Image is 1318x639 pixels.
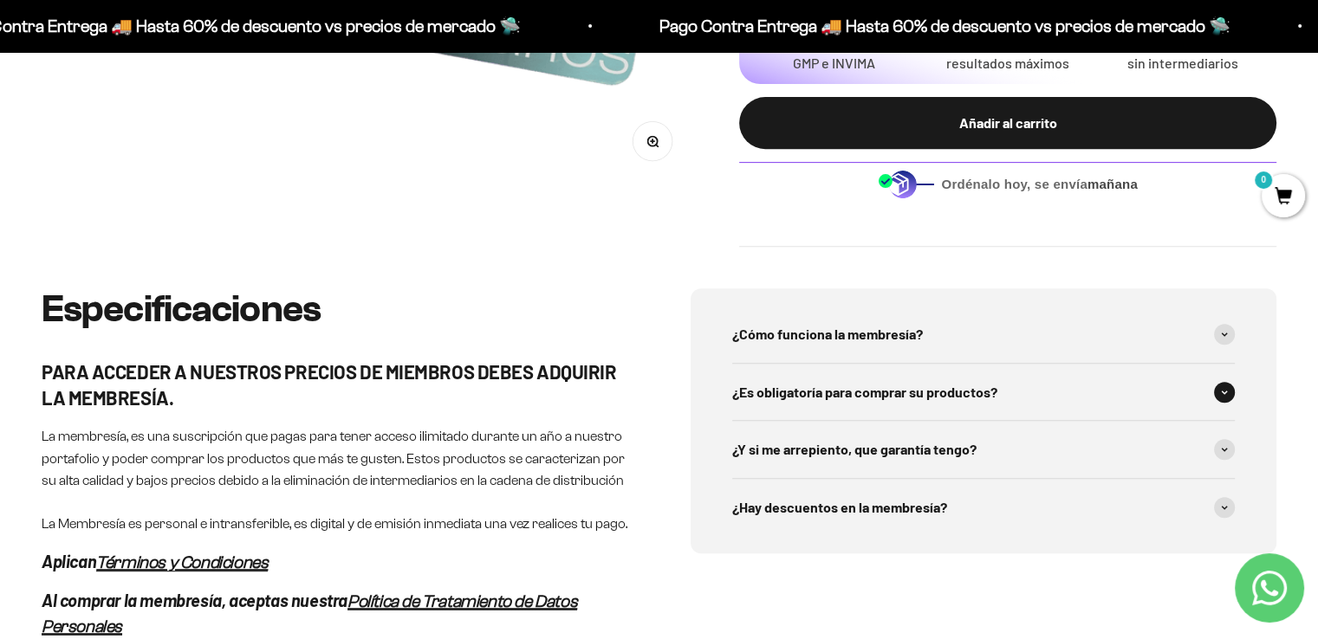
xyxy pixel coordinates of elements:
a: 0 [1262,188,1305,207]
summary: ¿Es obligatoría para comprar su productos? [732,364,1236,421]
div: Añadir al carrito [774,112,1242,134]
em: Aplican [42,551,96,571]
a: Política de Tratamiento de Datos Personales [42,591,577,636]
a: Términos y Condiciones [96,552,268,571]
strong: PARA ACCEDER A NUESTROS PRECIOS DE MIEMBROS DEBES ADQUIRIR LA MEMBRESÍA. [42,360,616,410]
span: ¿Es obligatoría para comprar su productos? [732,381,997,403]
img: Despacho sin intermediarios [878,170,934,198]
em: Al comprar la membresía, aceptas nuestra [42,590,347,610]
b: mañana [1088,177,1138,191]
h2: Especificaciones [42,288,628,330]
button: Añadir al carrito [739,97,1276,149]
span: ¿Cómo funciona la membresía? [732,323,923,345]
summary: ¿Cómo funciona la membresía? [732,306,1236,363]
summary: ¿Hay descuentos en la membresía? [732,479,1236,536]
span: Ordénalo hoy, se envía [941,175,1138,194]
summary: ¿Y si me arrepiento, que garantía tengo? [732,421,1236,478]
p: La Membresía es personal e intransferible, es digital y de emisión inmediata una vez realices tu ... [42,513,628,535]
p: Pago Contra Entrega 🚚 Hasta 60% de descuento vs precios de mercado 🛸 [658,12,1229,40]
span: ¿Hay descuentos en la membresía? [732,496,947,519]
mark: 0 [1253,170,1274,190]
p: La membresía, es una suscripción que pagas para tener acceso ilimitado durante un año a nuestro p... [42,425,628,492]
span: ¿Y si me arrepiento, que garantía tengo? [732,438,977,461]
